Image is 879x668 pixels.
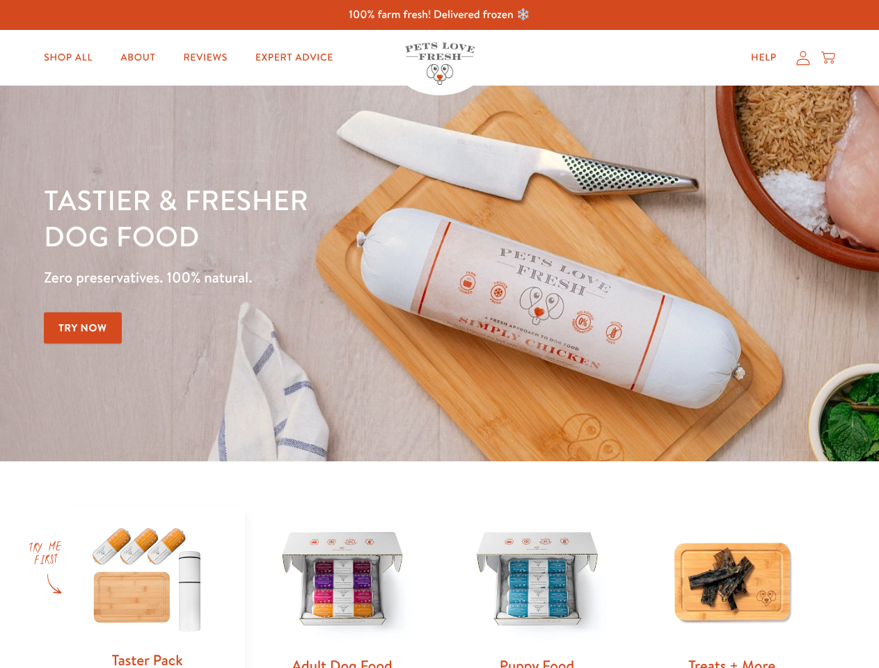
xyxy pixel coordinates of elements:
a: Expert Advice [244,44,345,72]
a: Shop All [33,44,104,72]
a: Reviews [172,44,238,72]
a: Help [740,44,788,72]
a: About [109,44,166,72]
a: Try Now [44,312,122,344]
h1: Tastier & fresher dog food [44,182,571,254]
img: Pets Love Fresh [405,42,475,85]
p: Zero preservatives. 100% natural. [44,265,571,290]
